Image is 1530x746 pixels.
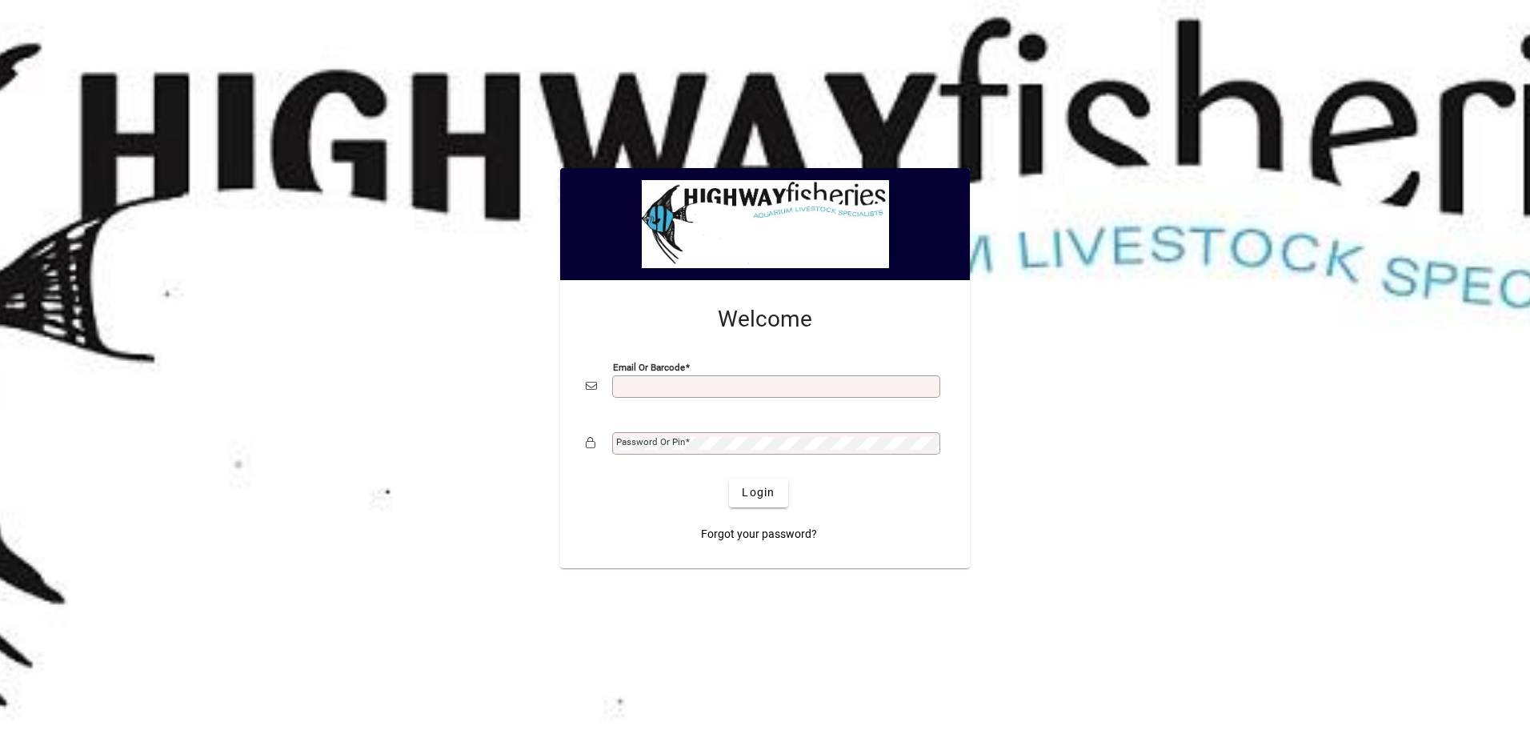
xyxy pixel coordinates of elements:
[701,526,817,543] span: Forgot your password?
[613,361,685,372] mat-label: Email or Barcode
[742,484,775,501] span: Login
[616,436,685,447] mat-label: Password or Pin
[695,520,823,549] a: Forgot your password?
[729,479,787,507] button: Login
[586,306,944,333] h2: Welcome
